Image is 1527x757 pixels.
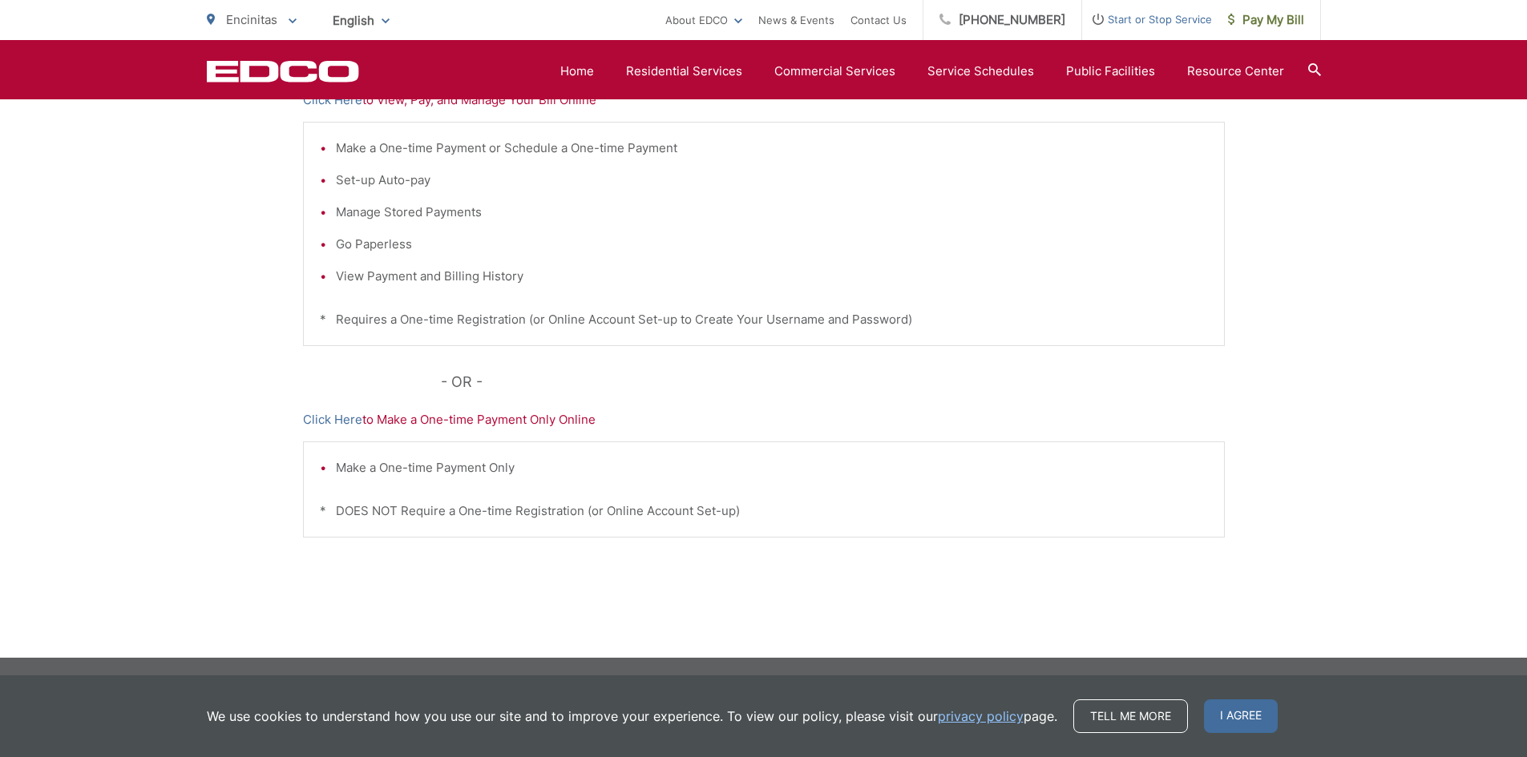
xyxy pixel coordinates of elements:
a: Residential Services [626,62,742,81]
a: Click Here [303,410,362,429]
li: View Payment and Billing History [336,267,1208,286]
a: Home [560,62,594,81]
a: EDCD logo. Return to the homepage. [207,60,359,83]
a: Tell me more [1073,699,1188,733]
li: Make a One-time Payment or Schedule a One-time Payment [336,139,1208,158]
a: Public Facilities [1066,62,1155,81]
li: Manage Stored Payments [336,203,1208,222]
a: Resource Center [1187,62,1284,81]
p: to View, Pay, and Manage Your Bill Online [303,91,1225,110]
p: * DOES NOT Require a One-time Registration (or Online Account Set-up) [320,501,1208,521]
p: We use cookies to understand how you use our site and to improve your experience. To view our pol... [207,707,1057,726]
li: Make a One-time Payment Only [336,458,1208,477]
p: - OR - [441,370,1225,394]
span: Pay My Bill [1228,10,1304,30]
li: Go Paperless [336,235,1208,254]
a: About EDCO [665,10,742,30]
a: privacy policy [938,707,1024,726]
a: Service Schedules [927,62,1034,81]
span: I agree [1204,699,1278,733]
span: Encinitas [226,12,277,27]
li: Set-up Auto-pay [336,171,1208,190]
p: * Requires a One-time Registration (or Online Account Set-up to Create Your Username and Password) [320,310,1208,329]
a: Commercial Services [774,62,895,81]
span: English [321,6,402,34]
a: Contact Us [850,10,907,30]
p: to Make a One-time Payment Only Online [303,410,1225,429]
a: Click Here [303,91,362,110]
a: News & Events [758,10,834,30]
